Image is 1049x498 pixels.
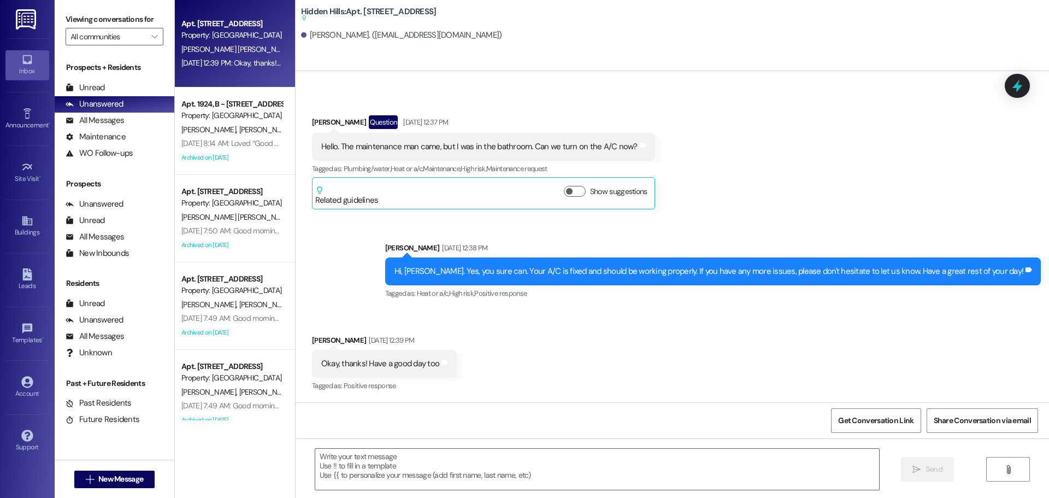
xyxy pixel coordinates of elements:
[5,50,49,80] a: Inbox
[180,326,284,339] div: Archived on [DATE]
[1004,465,1012,474] i: 
[312,161,655,177] div: Tagged as:
[831,408,921,433] button: Get Conversation Link
[181,361,282,372] div: Apt. [STREET_ADDRESS]
[181,300,239,309] span: [PERSON_NAME]
[5,319,49,349] a: Templates •
[181,285,282,296] div: Property: [GEOGRAPHIC_DATA]
[391,164,423,173] span: Heat or a/c ,
[461,164,486,173] span: High risk ,
[55,62,174,73] div: Prospects + Residents
[423,164,461,173] span: Maintenance ,
[39,173,41,181] span: •
[181,125,239,134] span: [PERSON_NAME]
[5,373,49,402] a: Account
[181,58,345,68] div: [DATE] 12:39 PM: Okay, thanks! Have a good day too
[385,285,1041,301] div: Tagged as:
[312,115,655,133] div: [PERSON_NAME]
[42,335,44,342] span: •
[55,178,174,190] div: Prospects
[417,289,449,298] span: Heat or a/c ,
[55,278,174,289] div: Residents
[181,110,282,121] div: Property: [GEOGRAPHIC_DATA]
[180,238,284,252] div: Archived on [DATE]
[181,372,282,384] div: Property: [GEOGRAPHIC_DATA]
[66,115,124,126] div: All Messages
[181,273,282,285] div: Apt. [STREET_ADDRESS]
[926,464,942,475] span: Send
[927,408,1038,433] button: Share Conversation via email
[449,289,475,298] span: High risk ,
[901,457,954,482] button: Send
[486,164,547,173] span: Maintenance request
[301,6,437,24] b: Hidden Hills: Apt. [STREET_ADDRESS]
[66,11,163,28] label: Viewing conversations for
[66,331,124,342] div: All Messages
[590,186,647,197] label: Show suggestions
[312,335,457,350] div: [PERSON_NAME]
[66,314,123,326] div: Unanswered
[321,141,638,153] div: Hello. The maintenance man came, but I was in the bathroom. Can we turn on the A/C now?
[366,335,414,346] div: [DATE] 12:39 PM
[239,300,293,309] span: [PERSON_NAME]
[838,415,914,426] span: Get Conversation Link
[5,212,49,241] a: Buildings
[74,471,155,488] button: New Message
[55,378,174,389] div: Past + Future Residents
[312,378,457,394] div: Tagged as:
[315,186,379,206] div: Related guidelines
[151,32,157,41] i: 
[344,381,396,390] span: Positive response
[5,158,49,188] a: Site Visit •
[239,125,293,134] span: [PERSON_NAME]
[181,212,296,222] span: [PERSON_NAME] [PERSON_NAME]
[369,115,398,129] div: Question
[66,231,124,243] div: All Messages
[66,248,129,259] div: New Inbounds
[321,358,439,370] div: Okay, thanks! Have a good day too
[385,242,1041,257] div: [PERSON_NAME]
[16,9,38,30] img: ResiDesk Logo
[86,475,94,484] i: 
[912,465,921,474] i: 
[344,164,391,173] span: Plumbing/water ,
[66,131,126,143] div: Maintenance
[181,98,282,110] div: Apt. 1924, B - [STREET_ADDRESS]
[66,198,123,210] div: Unanswered
[301,30,502,41] div: [PERSON_NAME]. ([EMAIL_ADDRESS][DOMAIN_NAME])
[180,413,284,427] div: Archived on [DATE]
[181,186,282,197] div: Apt. [STREET_ADDRESS]
[66,98,123,110] div: Unanswered
[66,148,133,159] div: WO Follow-ups
[474,289,527,298] span: Positive response
[439,242,487,254] div: [DATE] 12:38 PM
[5,426,49,456] a: Support
[400,116,448,128] div: [DATE] 12:37 PM
[181,44,292,54] span: [PERSON_NAME] [PERSON_NAME]
[180,151,284,165] div: Archived on [DATE]
[49,120,50,127] span: •
[181,30,282,41] div: Property: [GEOGRAPHIC_DATA]
[70,28,146,45] input: All communities
[5,265,49,295] a: Leads
[66,215,105,226] div: Unread
[394,266,1023,277] div: Hi, [PERSON_NAME]. Yes, you sure can. Your A/C is fixed and should be working properly. If you ha...
[66,298,105,309] div: Unread
[98,473,143,485] span: New Message
[66,397,132,409] div: Past Residents
[66,414,139,425] div: Future Residents
[239,387,293,397] span: [PERSON_NAME]
[181,197,282,209] div: Property: [GEOGRAPHIC_DATA]
[934,415,1031,426] span: Share Conversation via email
[181,387,239,397] span: [PERSON_NAME]
[66,82,105,93] div: Unread
[181,18,282,30] div: Apt. [STREET_ADDRESS]
[66,347,112,359] div: Unknown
